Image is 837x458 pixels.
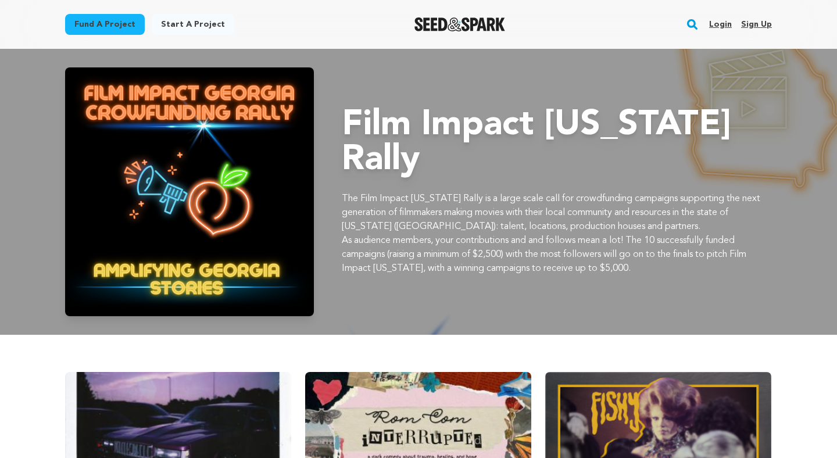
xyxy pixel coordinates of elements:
a: Sign up [741,15,772,34]
p: As audience members, your contributions and and follows mean a lot! The 10 successfully funded ca... [342,234,772,275]
h1: Film Impact [US_STATE] Rally [342,108,772,178]
a: Start a project [152,14,234,35]
p: The Film Impact [US_STATE] Rally is a large scale call for crowdfunding campaigns supporting the ... [342,192,772,234]
img: Film Impact Georgia Rally [65,67,314,316]
a: Seed&Spark Homepage [414,17,506,31]
a: Login [709,15,732,34]
img: Seed&Spark Logo Dark Mode [414,17,506,31]
a: Fund a project [65,14,145,35]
